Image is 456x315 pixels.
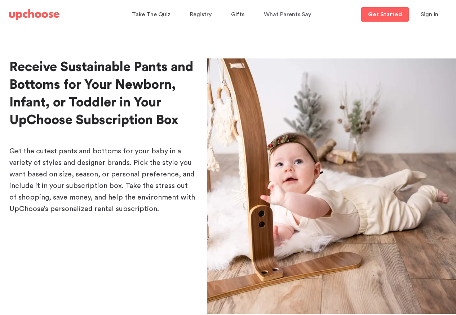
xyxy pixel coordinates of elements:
span: Take The Quiz [132,12,171,17]
span: Get the cutest pants and bottoms for your baby in a variety of styles and designer brands. Pick t... [9,148,195,213]
a: Gifts [231,8,247,22]
a: Take The Quiz [132,8,173,22]
span: Receive Sustainable Pants and Bottoms for Your Newborn, Infant, or Toddler in Your UpChoose Subsc... [9,61,194,127]
span: Sign in [421,12,438,17]
a: Get Started [361,7,409,22]
span: Registry [190,12,212,17]
a: What Parents Say [264,8,313,22]
span: What Parents Say [264,12,311,17]
a: UpChoose [9,7,59,22]
span: Gifts [231,12,244,17]
p: Get Started [368,12,402,17]
img: UpChoose [9,9,59,20]
button: Sign in [412,7,447,22]
a: Registry [190,8,214,22]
